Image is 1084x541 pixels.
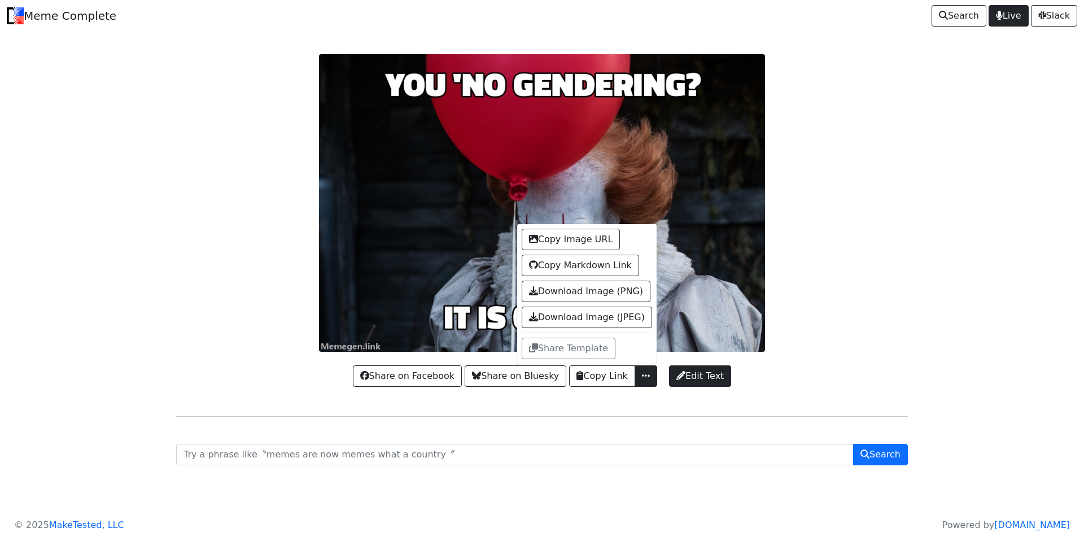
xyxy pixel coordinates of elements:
a: Share on Facebook [353,365,462,387]
span: Search [939,9,979,23]
button: Copy Image URL [522,229,620,250]
span: Share on Bluesky [472,369,559,383]
input: Try a phrase like〝memes are now memes what a country〞 [176,444,854,465]
span: Edit Text [676,369,724,383]
span: Live [996,9,1021,23]
a: Share on Bluesky [465,365,566,387]
a: Search [932,5,986,27]
a: Download Image (PNG) [522,281,650,302]
button: Share Template [522,338,615,359]
a: Slack [1031,5,1077,27]
span: Share on Facebook [360,369,454,383]
button: Copy Markdown Link [522,255,639,276]
a: MakeTested, LLC [49,520,124,530]
a: Download Image (JPEG) [522,307,652,328]
a: Edit Text [669,365,731,387]
img: Meme Complete [7,7,24,24]
p: © 2025 [14,518,124,532]
a: [DOMAIN_NAME] [994,520,1070,530]
button: Copy Link [569,365,635,387]
p: Powered by [942,518,1070,532]
span: Slack [1038,9,1070,23]
a: Live [989,5,1029,27]
button: Search [853,444,908,465]
a: Meme Complete [7,5,116,27]
span: Search [860,448,901,461]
